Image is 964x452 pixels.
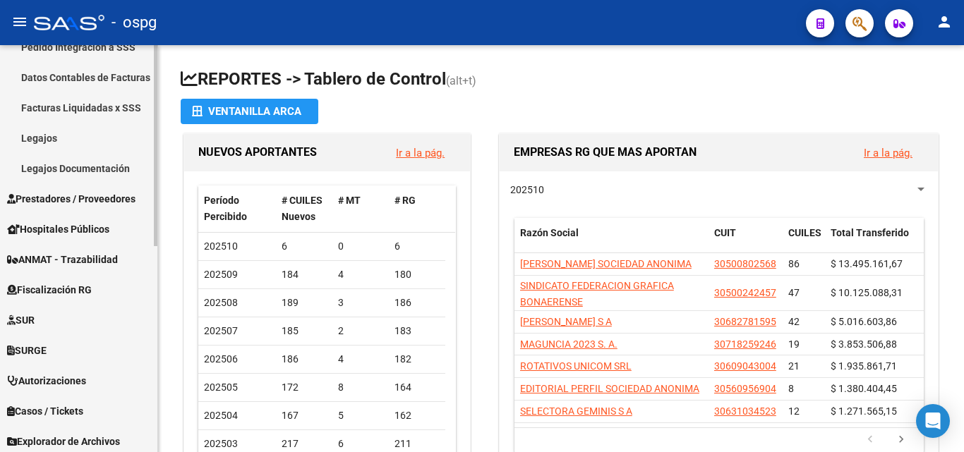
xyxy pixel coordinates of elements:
span: - ospg [112,7,157,38]
span: 202505 [204,381,238,393]
span: Casos / Tickets [7,403,83,419]
span: [PERSON_NAME] S A [520,316,612,327]
div: 6 [338,436,383,452]
div: 162 [394,408,440,424]
span: CUILES [788,227,821,238]
span: CUIT [714,227,736,238]
span: 30500242457 [714,287,776,298]
div: 185 [282,323,327,339]
span: 12 [788,405,800,417]
span: 30560956904 [714,383,776,394]
span: 202509 [204,269,238,280]
span: Explorador de Archivos [7,434,120,449]
span: 30631034523 [714,405,776,417]
span: SUR [7,312,35,328]
span: 202503 [204,438,238,449]
div: 0 [338,238,383,255]
span: 19 [788,338,800,350]
datatable-header-cell: Total Transferido [825,218,924,264]
div: 217 [282,436,327,452]
span: (alt+t) [446,74,476,87]
span: $ 3.853.506,88 [831,338,897,350]
span: 86 [788,258,800,269]
div: 172 [282,379,327,396]
span: # MT [338,195,361,206]
div: Open Intercom Messenger [916,404,950,438]
span: $ 10.125.088,31 [831,287,903,298]
div: 164 [394,379,440,396]
span: 202510 [204,240,238,252]
div: 186 [394,295,440,311]
span: SINDICATO FEDERACION GRAFICA BONAERENSE [520,280,674,307]
a: go to previous page [857,432,884,448]
span: ROTATIVOS UNICOM SRL [520,360,632,372]
a: Ir a la pág. [396,147,445,159]
h1: REPORTES -> Tablero de Control [181,68,941,92]
button: Ventanilla ARCA [181,99,318,124]
span: 8 [788,383,794,394]
mat-icon: menu [11,13,28,30]
span: 30682781595 [714,316,776,327]
span: 47 [788,287,800,298]
span: Razón Social [520,227,579,238]
div: 189 [282,295,327,311]
span: 202510 [510,184,544,195]
div: 211 [394,436,440,452]
div: 182 [394,351,440,367]
div: 180 [394,267,440,283]
div: 4 [338,351,383,367]
a: go to next page [888,432,915,448]
span: 42 [788,316,800,327]
span: SELECTORA GEMINIS S A [520,405,632,417]
span: 202504 [204,410,238,421]
div: 183 [394,323,440,339]
span: 30609043004 [714,360,776,372]
div: 184 [282,267,327,283]
div: Ventanilla ARCA [192,99,307,124]
span: 202507 [204,325,238,336]
span: ANMAT - Trazabilidad [7,252,118,267]
span: # RG [394,195,416,206]
span: 30718259246 [714,338,776,350]
datatable-header-cell: Razón Social [514,218,709,264]
span: Fiscalización RG [7,282,92,298]
mat-icon: person [936,13,953,30]
div: 4 [338,267,383,283]
datatable-header-cell: CUIT [709,218,783,264]
span: Autorizaciones [7,373,86,389]
datatable-header-cell: # CUILES Nuevos [276,185,332,232]
datatable-header-cell: # MT [332,185,389,232]
span: $ 13.495.161,67 [831,258,903,269]
button: Ir a la pág. [852,140,924,166]
span: Prestadores / Proveedores [7,191,135,207]
span: EDITORIAL PERFIL SOCIEDAD ANONIMA [520,383,699,394]
span: $ 1.380.404,45 [831,383,897,394]
span: $ 1.271.565,15 [831,405,897,417]
span: # CUILES Nuevos [282,195,323,222]
span: 202508 [204,297,238,308]
datatable-header-cell: CUILES [783,218,825,264]
span: Período Percibido [204,195,247,222]
button: Ir a la pág. [385,140,456,166]
span: Total Transferido [831,227,909,238]
div: 6 [394,238,440,255]
div: 2 [338,323,383,339]
span: NUEVOS APORTANTES [198,145,317,159]
div: 3 [338,295,383,311]
datatable-header-cell: Período Percibido [198,185,276,232]
datatable-header-cell: # RG [389,185,445,232]
span: 30500802568 [714,258,776,269]
span: $ 5.016.603,86 [831,316,897,327]
a: Ir a la pág. [864,147,912,159]
div: 167 [282,408,327,424]
span: [PERSON_NAME] SOCIEDAD ANONIMA [520,258,692,269]
span: MAGUNCIA 2023 S. A. [520,338,617,350]
div: 5 [338,408,383,424]
span: SURGE [7,343,47,358]
div: 8 [338,379,383,396]
span: EMPRESAS RG QUE MAS APORTAN [514,145,697,159]
div: 186 [282,351,327,367]
span: 21 [788,360,800,372]
div: 6 [282,238,327,255]
span: 202506 [204,353,238,365]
